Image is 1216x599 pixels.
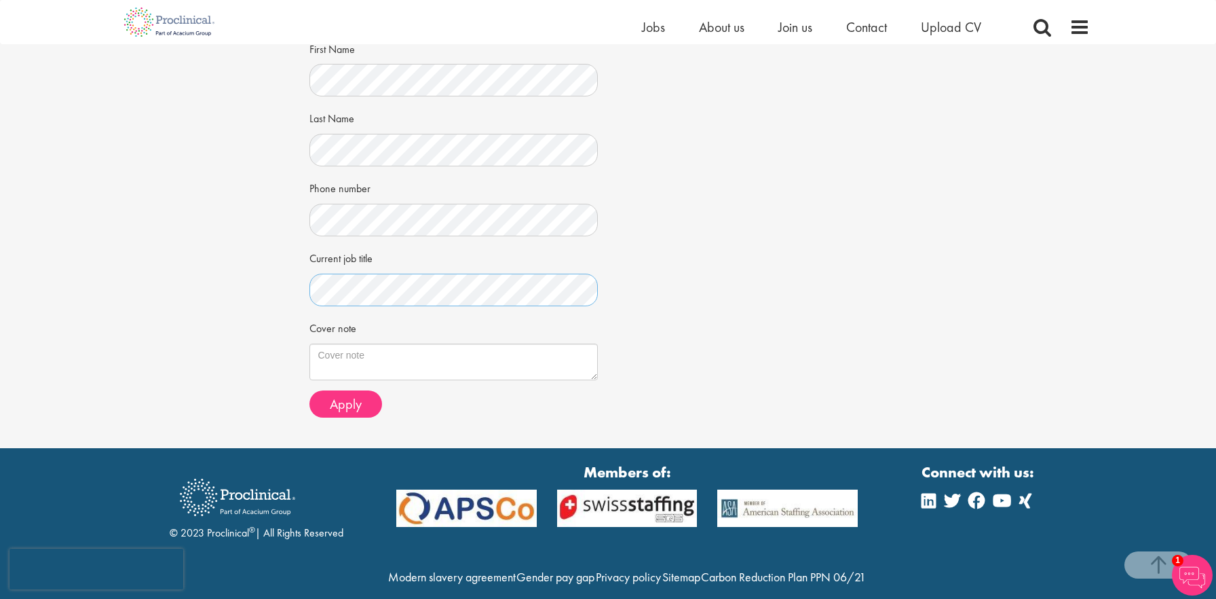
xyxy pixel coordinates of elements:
img: APSCo [707,490,868,527]
label: Phone number [309,177,370,197]
a: Join us [778,18,812,36]
sup: ® [249,524,255,535]
img: Chatbot [1172,555,1213,596]
iframe: reCAPTCHA [9,549,183,589]
a: About us [699,18,744,36]
span: 1 [1172,555,1183,566]
a: Sitemap [662,569,700,585]
img: APSCo [547,490,708,527]
label: Current job title [309,247,373,267]
a: Carbon Reduction Plan PPN 06/21 [701,569,866,585]
img: APSCo [386,490,547,527]
img: Proclinical Recruitment [170,469,305,526]
button: Apply [309,391,382,418]
strong: Members of: [396,462,858,483]
a: Modern slavery agreement [388,569,516,585]
a: Privacy policy [596,569,661,585]
strong: Connect with us: [921,462,1037,483]
label: Cover note [309,316,356,337]
a: Gender pay gap [516,569,594,585]
div: © 2023 Proclinical | All Rights Reserved [170,469,343,541]
label: Last Name [309,107,354,127]
a: Contact [846,18,887,36]
label: First Name [309,37,355,58]
span: Apply [330,395,362,413]
a: Upload CV [921,18,981,36]
a: Jobs [642,18,665,36]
